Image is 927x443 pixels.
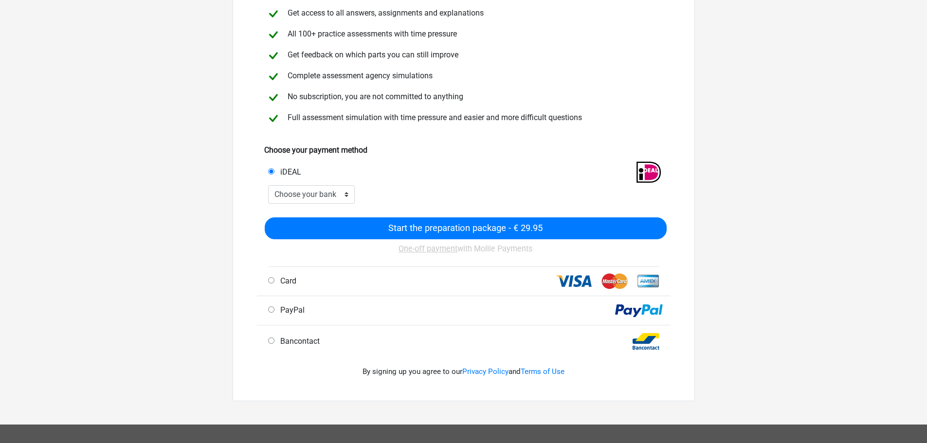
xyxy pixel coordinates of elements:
[288,113,582,122] font: Full assessment simulation with time pressure and easier and more difficult questions
[280,167,301,177] font: iDEAL
[288,71,433,80] font: Complete assessment agency simulations
[265,26,282,43] img: checkmark
[288,29,457,38] font: All 100+ practice assessments with time pressure
[265,89,282,106] img: checkmark
[288,92,463,101] font: No subscription, you are not committed to anything
[265,68,282,85] img: checkmark
[265,110,282,127] img: checkmark
[288,50,458,59] font: Get feedback on which parts you can still improve
[280,276,296,285] font: Card
[265,5,282,22] img: checkmark
[288,8,484,18] font: Get access to all answers, assignments and explanations
[265,217,667,239] input: Start the preparation package - € 29.95
[462,367,509,376] a: Privacy Policy
[521,367,564,376] a: Terms of Use
[363,367,462,376] font: By signing up you agree to our
[265,47,282,64] img: checkmark
[457,244,532,253] font: with Mollie Payments
[509,367,521,376] font: and
[264,145,367,155] font: Choose your payment method
[280,337,320,346] font: Bancontact
[280,305,305,315] font: PayPal
[399,244,457,253] font: One-off payment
